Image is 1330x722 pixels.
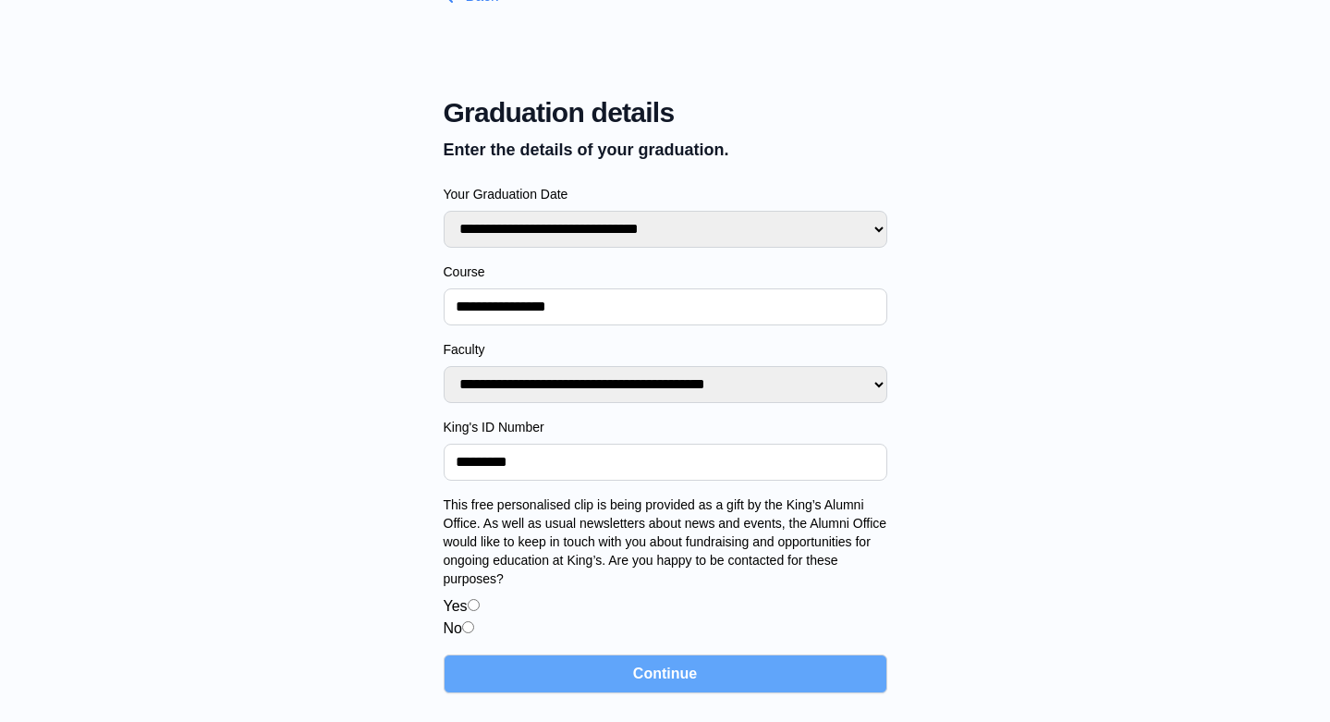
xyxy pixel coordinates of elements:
[444,496,887,588] label: This free personalised clip is being provided as a gift by the King’s Alumni Office. As well as u...
[444,340,887,359] label: Faculty
[444,96,887,129] span: Graduation details
[444,418,887,436] label: King's ID Number
[444,620,462,636] label: No
[444,185,887,203] label: Your Graduation Date
[444,598,468,614] label: Yes
[444,137,887,163] p: Enter the details of your graduation.
[444,263,887,281] label: Course
[444,655,887,693] button: Continue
